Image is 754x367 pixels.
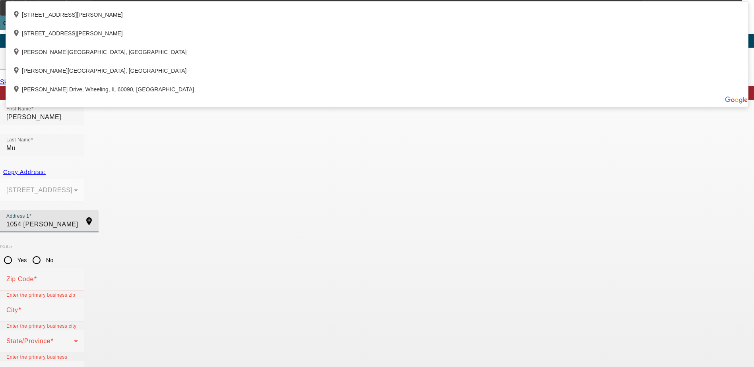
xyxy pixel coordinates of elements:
[12,10,22,20] mat-icon: add_location
[6,106,31,112] mat-label: First Name
[725,97,748,104] img: Powered by Google
[6,307,18,313] mat-label: City
[79,216,99,226] mat-icon: add_location
[12,48,22,57] mat-icon: add_location
[6,321,78,330] mat-error: Enter the primary business city
[6,22,748,41] div: [STREET_ADDRESS][PERSON_NAME]
[6,3,748,22] div: [STREET_ADDRESS][PERSON_NAME]
[6,78,748,97] div: [PERSON_NAME] Drive, Wheeling, IL 60090, [GEOGRAPHIC_DATA]
[6,214,29,219] mat-label: Address 1
[12,29,22,39] mat-icon: add_location
[12,66,22,76] mat-icon: add_location
[6,41,748,59] div: [PERSON_NAME][GEOGRAPHIC_DATA], [GEOGRAPHIC_DATA]
[45,256,53,264] label: No
[3,20,196,26] span: Opportunity / 082500615 / Mus Group Inc / Mu, [PERSON_NAME]
[6,290,78,307] mat-error: Enter the primary business zip code
[12,85,22,95] mat-icon: add_location
[16,256,27,264] label: Yes
[6,137,31,143] mat-label: Last Name
[6,338,50,344] mat-label: State/Province
[6,276,34,282] mat-label: Zip Code
[6,59,748,78] div: [PERSON_NAME][GEOGRAPHIC_DATA], [GEOGRAPHIC_DATA]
